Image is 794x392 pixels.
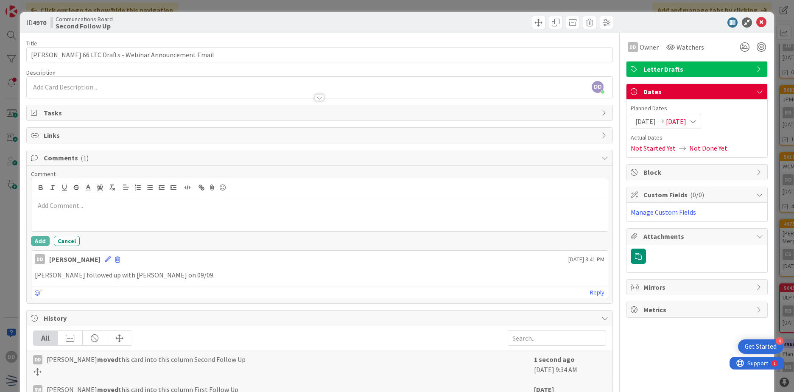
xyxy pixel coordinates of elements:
[26,39,37,47] label: Title
[592,81,604,93] span: DD
[643,231,752,241] span: Attachments
[631,133,763,142] span: Actual Dates
[54,236,80,246] button: Cancel
[534,355,575,364] b: 1 second ago
[31,170,56,178] span: Comment
[33,18,46,27] b: 4970
[628,42,638,52] div: DD
[26,47,613,62] input: type card name here...
[690,190,704,199] span: ( 0/0 )
[776,337,783,345] div: 4
[35,270,604,280] p: [PERSON_NAME] followed up with [PERSON_NAME] on 09/09.
[590,287,604,298] a: Reply
[49,254,101,264] div: [PERSON_NAME]
[631,104,763,113] span: Planned Dates
[56,16,113,22] span: Communcations Board
[631,143,676,153] span: Not Started Yet
[534,354,606,375] div: [DATE] 9:34 AM
[56,22,113,29] b: Second Follow Up
[97,355,118,364] b: moved
[643,87,752,97] span: Dates
[81,154,89,162] span: ( 1 )
[745,342,777,351] div: Get Started
[643,64,752,74] span: Letter Drafts
[643,305,752,315] span: Metrics
[508,330,606,346] input: Search...
[631,208,696,216] a: Manage Custom Fields
[677,42,704,52] span: Watchers
[26,17,46,28] span: ID
[44,153,597,163] span: Comments
[738,339,783,354] div: Open Get Started checklist, remaining modules: 4
[568,255,604,264] span: [DATE] 3:41 PM
[18,1,39,11] span: Support
[34,331,58,345] div: All
[44,130,597,140] span: Links
[31,236,50,246] button: Add
[44,108,597,118] span: Tasks
[33,355,42,364] div: DD
[643,167,752,177] span: Block
[635,116,656,126] span: [DATE]
[643,190,752,200] span: Custom Fields
[643,282,752,292] span: Mirrors
[35,254,45,264] div: DD
[26,69,56,76] span: Description
[44,3,46,10] div: 1
[689,143,727,153] span: Not Done Yet
[640,42,659,52] span: Owner
[47,354,246,364] span: [PERSON_NAME] this card into this column Second Follow Up
[666,116,686,126] span: [DATE]
[44,313,597,323] span: History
